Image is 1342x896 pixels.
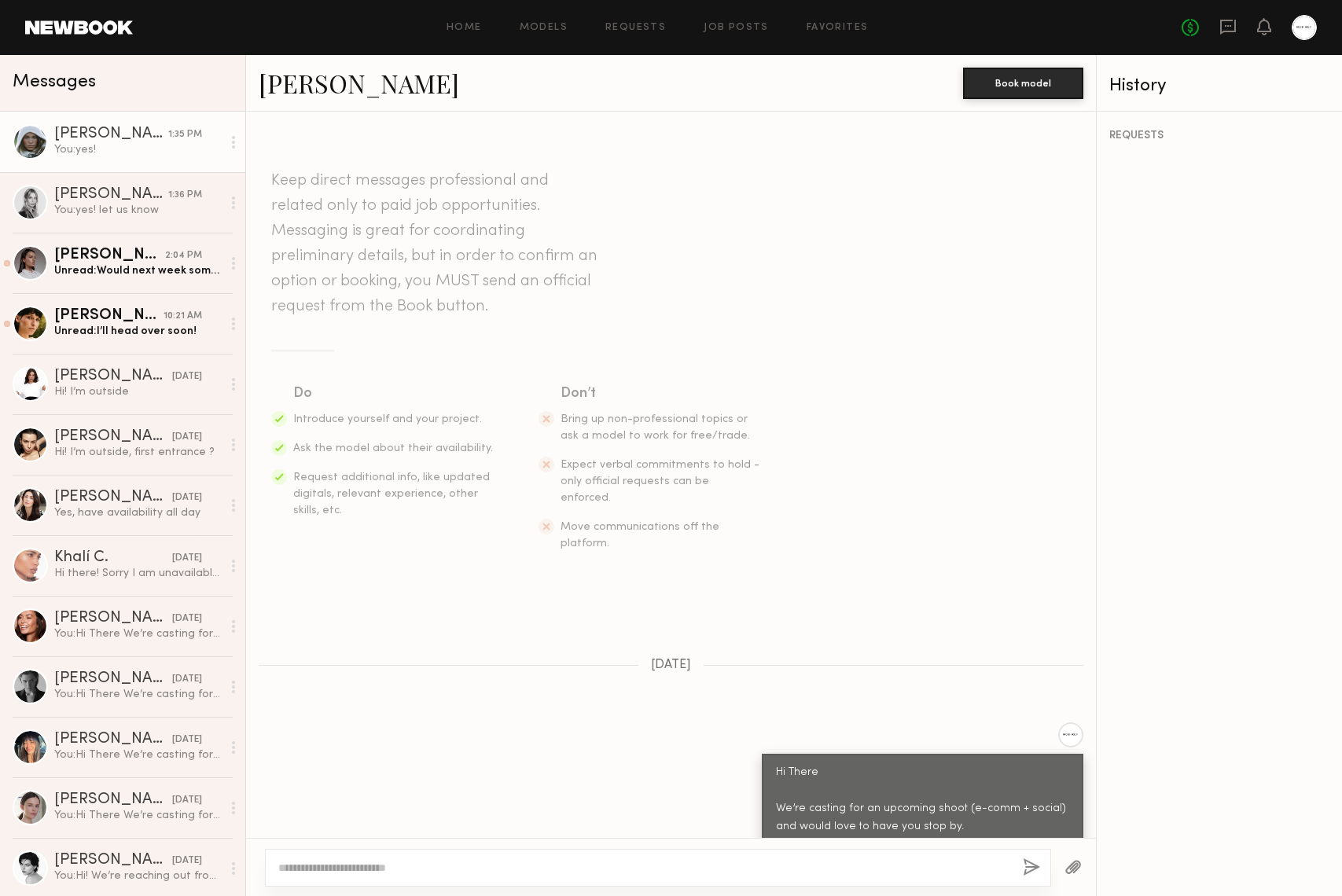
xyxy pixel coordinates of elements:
[561,414,750,441] span: Bring up non-professional topics or ask a model to work for free/trade.
[54,127,168,142] div: [PERSON_NAME]
[259,66,459,100] a: [PERSON_NAME]
[293,414,482,424] span: Introduce yourself and your project.
[54,445,222,460] div: Hi! I’m outside, first entrance ?
[447,23,482,33] a: Home
[168,127,202,142] div: 1:35 PM
[963,68,1083,99] button: Book model
[293,443,493,454] span: Ask the model about their availability.
[54,747,222,762] div: You: Hi There We’re casting for an upcoming shoot (e-comm + social) and would love to have you st...
[561,460,759,503] span: Expect verbal commitments to hold - only official requests can be enforced.
[172,490,202,505] div: [DATE]
[13,73,96,91] span: Messages
[293,383,495,405] div: Do
[164,309,202,324] div: 10:21 AM
[172,733,202,747] div: [DATE]
[172,854,202,868] div: [DATE]
[54,203,222,218] div: You: yes! let us know
[54,626,222,641] div: You: Hi There We’re casting for an upcoming shoot (e-comm + social) and would love to have you st...
[54,369,172,384] div: [PERSON_NAME]
[54,566,222,581] div: Hi there! Sorry I am unavailable. I’m in [GEOGRAPHIC_DATA] until 25th
[54,671,172,687] div: [PERSON_NAME]
[520,23,568,33] a: Models
[54,384,222,399] div: Hi! I’m outside
[54,505,222,520] div: Yes, have availability all day
[54,248,165,263] div: [PERSON_NAME]
[605,23,666,33] a: Requests
[54,792,172,808] div: [PERSON_NAME]
[54,308,164,324] div: [PERSON_NAME]
[172,793,202,808] div: [DATE]
[172,430,202,445] div: [DATE]
[172,672,202,687] div: [DATE]
[54,429,172,445] div: [PERSON_NAME]
[54,263,222,278] div: Unread: Would next week sometime work for you?
[271,168,601,319] header: Keep direct messages professional and related only to paid job opportunities. Messaging is great ...
[165,248,202,263] div: 2:04 PM
[54,142,222,157] div: You: yes!
[54,611,172,626] div: [PERSON_NAME]
[1109,130,1329,141] div: REQUESTS
[54,868,222,883] div: You: Hi! We’re reaching out from [GEOGRAPHIC_DATA]—we’d love to see if you’re available to stop b...
[54,853,172,868] div: [PERSON_NAME]
[1109,77,1329,95] div: History
[54,550,172,566] div: Khalí C.
[168,188,202,203] div: 1:36 PM
[172,551,202,566] div: [DATE]
[172,611,202,626] div: [DATE]
[54,732,172,747] div: [PERSON_NAME]
[54,324,222,339] div: Unread: I’ll head over soon!
[561,522,719,549] span: Move communications off the platform.
[561,383,762,405] div: Don’t
[54,808,222,823] div: You: Hi There We’re casting for an upcoming shoot (e-comm + social) and would love to have you st...
[293,472,490,516] span: Request additional info, like updated digitals, relevant experience, other skills, etc.
[54,187,168,203] div: [PERSON_NAME]
[963,75,1083,89] a: Book model
[54,687,222,702] div: You: Hi There We’re casting for an upcoming shoot (e-comm + social) and would love to have you st...
[172,369,202,384] div: [DATE]
[54,490,172,505] div: [PERSON_NAME]
[651,659,691,672] span: [DATE]
[704,23,769,33] a: Job Posts
[807,23,869,33] a: Favorites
